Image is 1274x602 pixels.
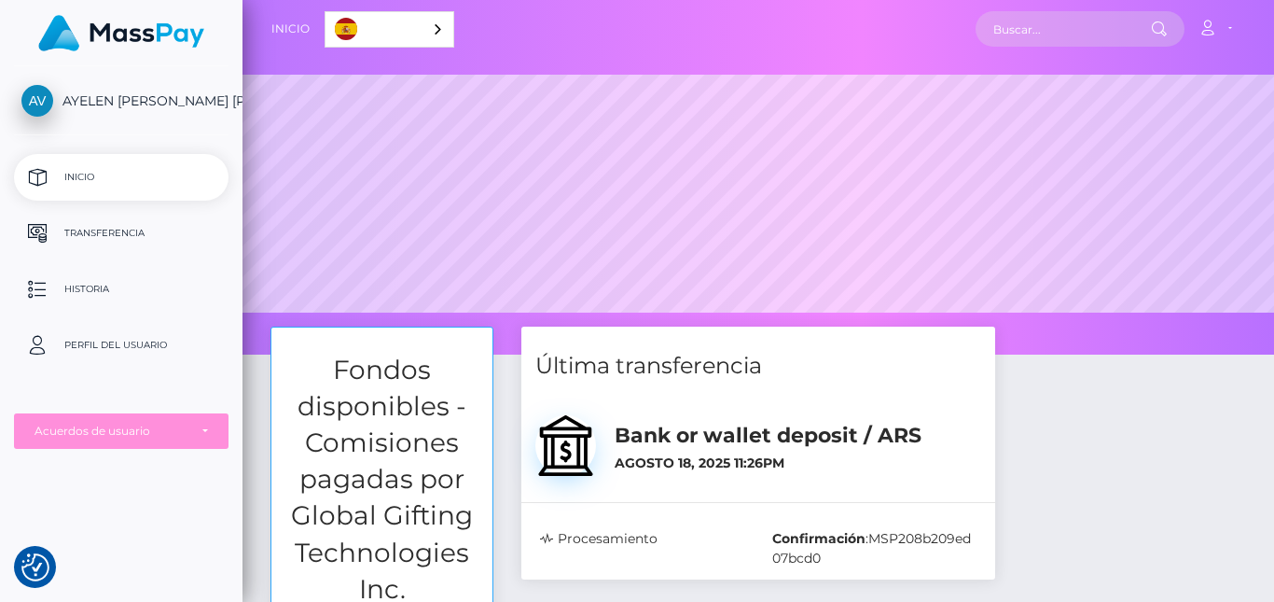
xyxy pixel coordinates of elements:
a: Historia [14,266,228,313]
a: Transferencia [14,210,228,257]
span: AYELEN [PERSON_NAME] [PERSON_NAME] [14,92,228,109]
button: Acuerdos de usuario [14,413,228,449]
h6: Agosto 18, 2025 11:26PM [615,455,981,471]
div: : [758,529,990,568]
a: Inicio [271,9,310,49]
div: Procesamiento [526,529,758,568]
h4: Última transferencia [535,350,981,383]
span: MSP208b209ed07bcd0 [772,530,971,567]
p: Transferencia [21,219,221,247]
h5: Bank or wallet deposit / ARS [615,422,981,451]
img: bank.svg [535,415,596,476]
p: Perfil del usuario [21,331,221,359]
img: MassPay [38,15,204,51]
p: Historia [21,275,221,303]
img: Revisit consent button [21,553,49,581]
b: Confirmación [772,530,865,547]
a: Perfil del usuario [14,322,228,369]
a: Español [325,12,453,47]
div: Acuerdos de usuario [35,424,187,439]
input: Buscar... [976,11,1151,47]
button: Consent Preferences [21,553,49,581]
a: Inicio [14,154,228,201]
p: Inicio [21,163,221,191]
aside: Language selected: Español [325,11,454,48]
div: Language [325,11,454,48]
